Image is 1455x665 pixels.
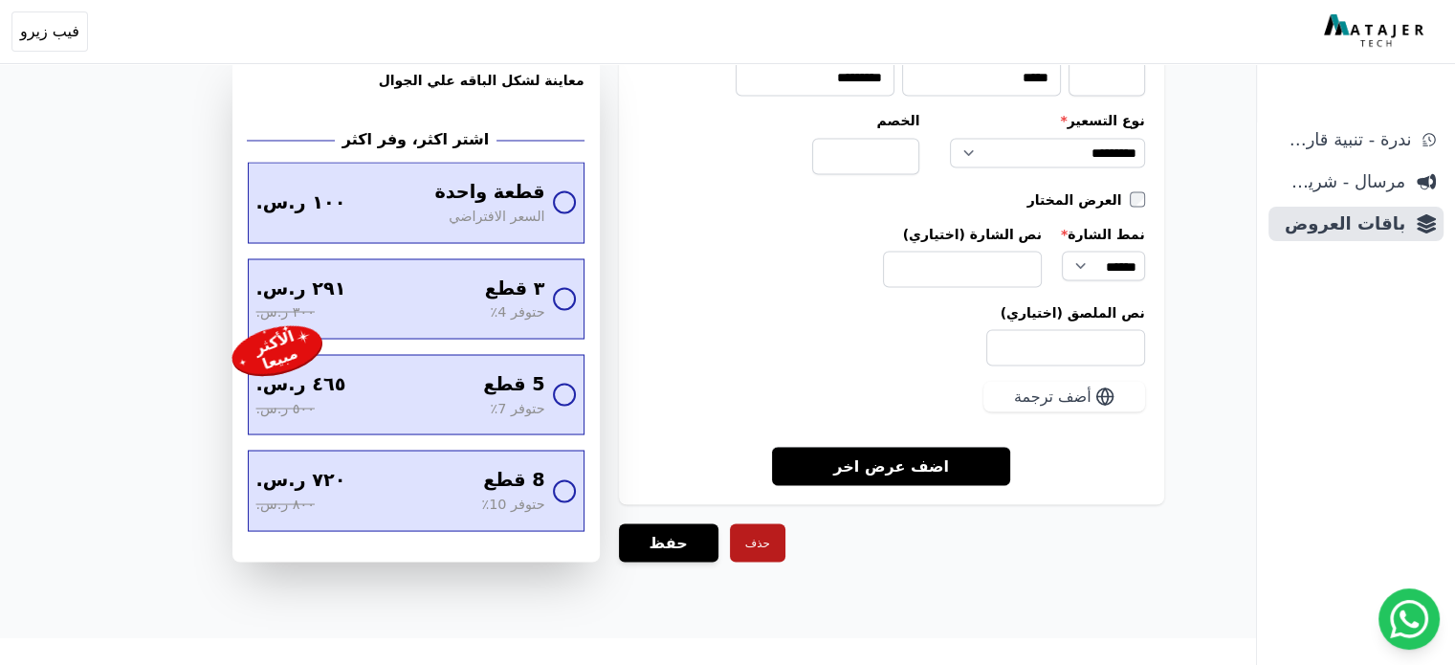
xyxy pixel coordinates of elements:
[449,206,544,227] span: السعر الافتراضي
[638,302,1145,321] label: نص الملصق (اختياري)
[1276,126,1411,153] span: ندرة - تنبية قارب علي النفاذ
[491,302,545,323] span: حتوفر 4٪
[491,398,545,419] span: حتوفر 7٪
[983,381,1145,411] button: أضف ترجمة
[481,494,544,515] span: حتوفر 10٪
[342,128,489,151] h2: اشتر اكثر، وفر اكثر
[256,398,315,419] span: ٥٠٠ ر.س.
[483,370,544,398] span: 5 قطع
[1061,224,1145,243] label: نمط الشارة
[20,20,79,43] span: فيب زيرو
[812,111,919,130] label: الخصم
[248,71,584,113] h3: معاينة لشكل الباقه علي الجوال
[485,275,545,302] span: ٣ قطع
[1014,385,1091,408] span: أضف ترجمة
[950,111,1144,130] label: نوع التسعير
[434,178,544,206] span: قطعة واحدة
[256,467,346,495] span: ٧٢٠ ر.س.
[1324,14,1428,49] img: MatajerTech Logo
[256,275,346,302] span: ٢٩١ ر.س.
[730,523,785,562] button: حذف
[1276,168,1405,195] span: مرسال - شريط دعاية
[772,446,1010,485] a: اضف عرض اخر
[248,326,305,375] div: الأكثر مبيعا
[256,370,346,398] span: ٤٦٥ ر.س.
[11,11,88,52] button: فيب زيرو
[256,302,315,323] span: ٣٠٠ ر.س.
[883,224,1042,243] label: نص الشارة (اختياري)
[619,523,718,562] button: حفظ
[256,188,346,216] span: ١٠٠ ر.س.
[1027,189,1130,209] label: العرض المختار
[256,494,315,515] span: ٨٠٠ ر.س.
[1276,211,1405,237] span: باقات العروض
[483,467,544,495] span: 8 قطع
